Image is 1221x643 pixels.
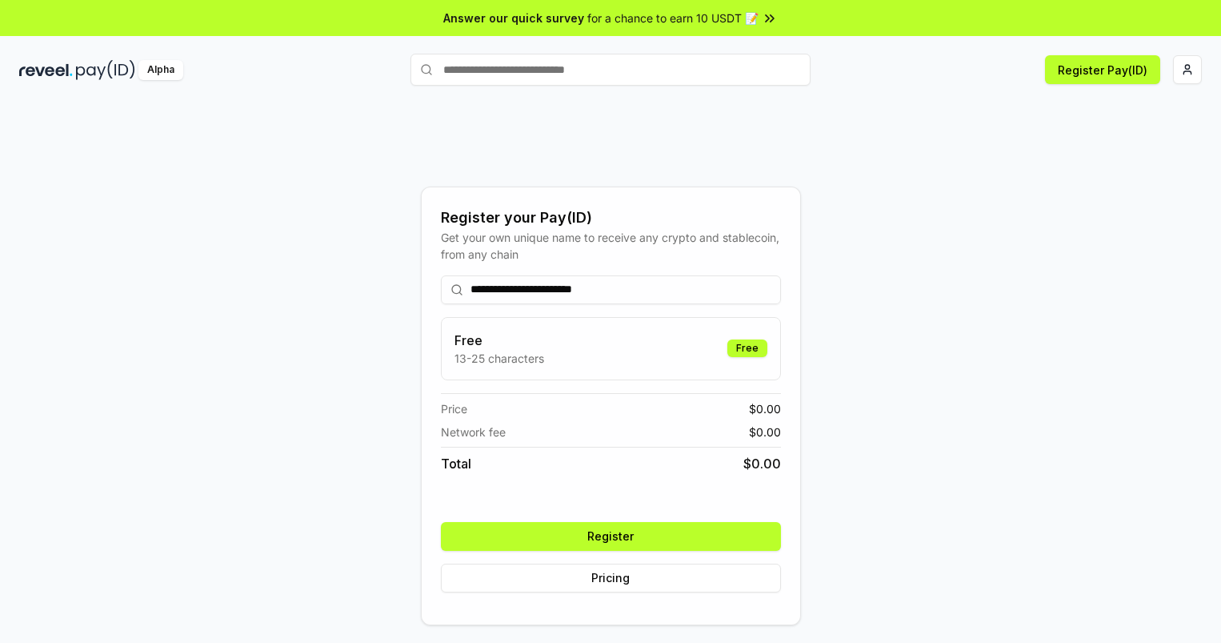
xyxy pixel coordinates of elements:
[454,331,544,350] h3: Free
[749,400,781,417] span: $ 0.00
[441,400,467,417] span: Price
[441,229,781,263] div: Get your own unique name to receive any crypto and stablecoin, from any chain
[749,424,781,440] span: $ 0.00
[1045,55,1160,84] button: Register Pay(ID)
[587,10,759,26] span: for a chance to earn 10 USDT 📝
[743,454,781,473] span: $ 0.00
[441,564,781,593] button: Pricing
[441,424,506,440] span: Network fee
[138,60,183,80] div: Alpha
[454,350,544,367] p: 13-25 characters
[76,60,135,80] img: pay_id
[441,522,781,551] button: Register
[441,454,471,473] span: Total
[727,340,767,357] div: Free
[443,10,584,26] span: Answer our quick survey
[441,207,781,229] div: Register your Pay(ID)
[19,60,73,80] img: reveel_dark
